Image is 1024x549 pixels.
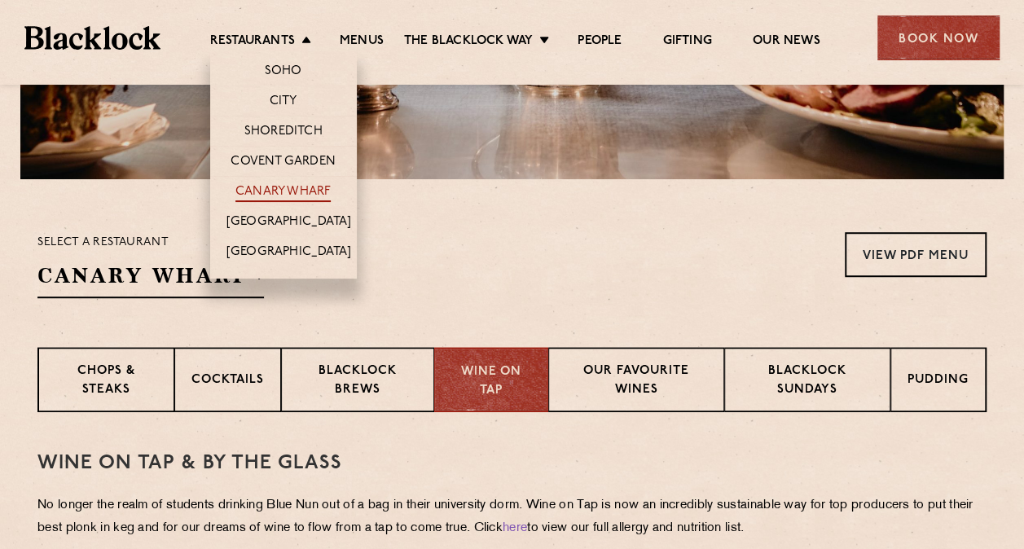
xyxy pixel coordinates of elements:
[451,363,531,400] p: Wine on Tap
[298,362,417,401] p: Blacklock Brews
[565,362,706,401] p: Our favourite wines
[37,261,264,298] h2: Canary Wharf
[231,154,336,172] a: Covent Garden
[662,33,711,51] a: Gifting
[741,362,873,401] p: Blacklock Sundays
[24,26,160,49] img: BL_Textured_Logo-footer-cropped.svg
[270,94,297,112] a: City
[404,33,533,51] a: The Blacklock Way
[226,214,351,232] a: [GEOGRAPHIC_DATA]
[37,494,987,540] p: No longer the realm of students drinking Blue Nun out of a bag in their university dorm. Wine on ...
[37,232,264,253] p: Select a restaurant
[340,33,384,51] a: Menus
[37,453,987,474] h3: WINE on tap & by the glass
[265,64,302,81] a: Soho
[845,232,987,277] a: View PDF Menu
[226,244,351,262] a: [GEOGRAPHIC_DATA]
[908,371,969,392] p: Pudding
[753,33,820,51] a: Our News
[503,522,527,534] a: here
[235,184,331,202] a: Canary Wharf
[55,362,157,401] p: Chops & Steaks
[578,33,622,51] a: People
[244,124,323,142] a: Shoreditch
[191,371,264,392] p: Cocktails
[210,33,295,51] a: Restaurants
[877,15,1000,60] div: Book Now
